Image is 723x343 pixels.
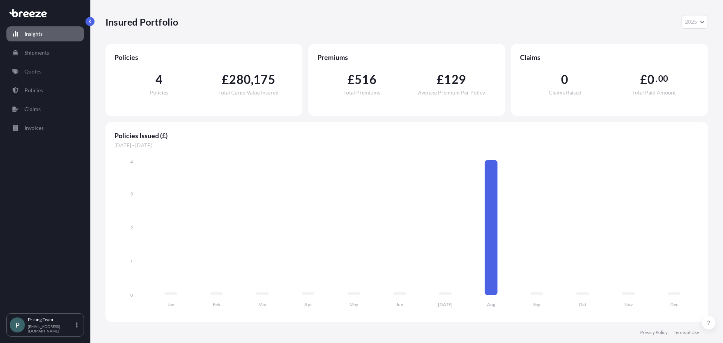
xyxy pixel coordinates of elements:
[487,302,496,307] tspan: Aug
[222,73,229,85] span: £
[6,120,84,136] a: Invoices
[343,90,380,95] span: Total Premiums
[218,90,279,95] span: Total Cargo Value Insured
[130,191,133,197] tspan: 3
[632,90,676,95] span: Total Paid Amount
[304,302,312,307] tspan: Apr
[114,142,699,149] span: [DATE] - [DATE]
[674,329,699,335] a: Terms of Use
[656,76,657,82] span: .
[682,15,708,29] button: Year Selector
[317,53,496,62] span: Premiums
[130,259,133,264] tspan: 1
[579,302,587,307] tspan: Oct
[520,53,699,62] span: Claims
[561,73,568,85] span: 0
[437,73,444,85] span: £
[150,90,168,95] span: Policies
[6,26,84,41] a: Insights
[348,73,355,85] span: £
[549,90,581,95] span: Claims Raised
[24,68,41,75] p: Quotes
[24,124,44,132] p: Invoices
[438,302,453,307] tspan: [DATE]
[640,329,668,335] a: Privacy Policy
[647,73,654,85] span: 0
[24,30,43,38] p: Insights
[168,302,174,307] tspan: Jan
[105,16,178,28] p: Insured Portfolio
[229,73,251,85] span: 280
[156,73,163,85] span: 4
[640,73,647,85] span: £
[624,302,633,307] tspan: Nov
[258,302,267,307] tspan: Mar
[24,87,43,94] p: Policies
[658,76,668,82] span: 00
[6,64,84,79] a: Quotes
[444,73,466,85] span: 129
[114,53,293,62] span: Policies
[253,73,275,85] span: 175
[396,302,403,307] tspan: Jun
[15,321,20,329] span: P
[114,131,699,140] span: Policies Issued (£)
[6,45,84,60] a: Shipments
[355,73,377,85] span: 516
[28,317,75,323] p: Pricing Team
[349,302,358,307] tspan: May
[6,102,84,117] a: Claims
[130,292,133,298] tspan: 0
[251,73,253,85] span: ,
[670,302,678,307] tspan: Dec
[130,159,133,165] tspan: 4
[28,324,75,333] p: [EMAIL_ADDRESS][DOMAIN_NAME]
[6,83,84,98] a: Policies
[685,18,697,26] span: 2025
[418,90,485,95] span: Average Premium Per Policy
[24,105,41,113] p: Claims
[533,302,540,307] tspan: Sep
[130,225,133,230] tspan: 2
[24,49,49,56] p: Shipments
[213,302,220,307] tspan: Feb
